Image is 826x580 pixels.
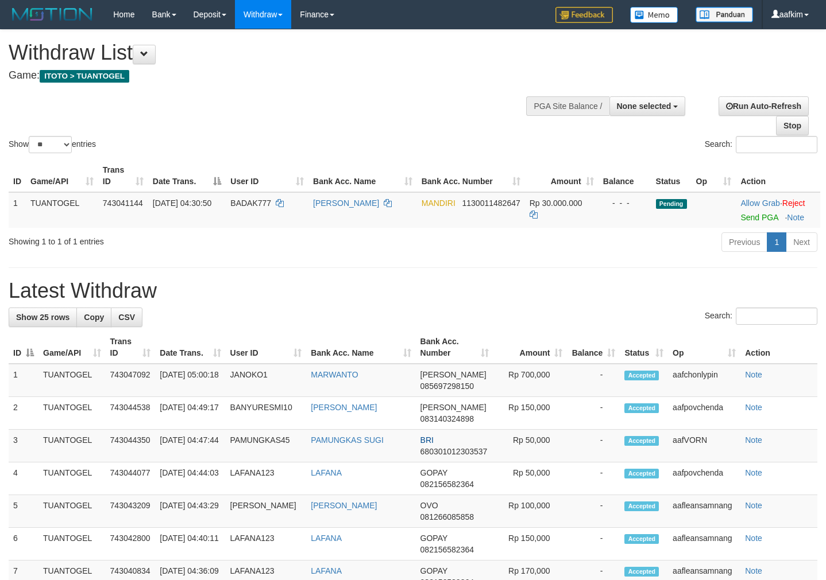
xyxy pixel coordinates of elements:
[40,70,129,83] span: ITOTO > TUANTOGEL
[313,198,379,208] a: [PERSON_NAME]
[740,198,782,208] span: ·
[776,116,809,135] a: Stop
[782,198,805,208] a: Reject
[98,159,148,192] th: Trans ID: activate to sort column ascending
[226,159,308,192] th: User ID: activate to sort column ascending
[106,397,156,430] td: 743044538
[493,462,568,495] td: Rp 50,000
[226,462,307,495] td: LAFANA123
[76,307,111,327] a: Copy
[118,313,135,322] span: CSV
[38,495,106,528] td: TUANTOGEL
[736,192,820,228] td: ·
[420,435,434,445] span: BRI
[493,495,568,528] td: Rp 100,000
[420,512,474,521] span: Copy 081266085858 to clipboard
[9,528,38,560] td: 6
[787,213,804,222] a: Note
[493,528,568,560] td: Rp 150,000
[530,198,582,208] span: Rp 30.000.000
[9,70,539,81] h4: Game:
[651,159,692,192] th: Status
[567,528,620,560] td: -
[420,534,447,543] span: GOPAY
[226,331,307,364] th: User ID: activate to sort column ascending
[230,198,271,208] span: BADAK777
[155,397,225,430] td: [DATE] 04:49:17
[9,397,38,430] td: 2
[9,159,26,192] th: ID
[668,430,740,462] td: aafVORN
[106,528,156,560] td: 743042800
[740,213,778,222] a: Send PGA
[26,192,98,228] td: TUANTOGEL
[9,136,96,153] label: Show entries
[420,566,447,575] span: GOPAY
[420,447,488,456] span: Copy 680301012303537 to clipboard
[620,331,668,364] th: Status: activate to sort column ascending
[306,331,415,364] th: Bank Acc. Name: activate to sort column ascending
[9,231,335,247] div: Showing 1 to 1 of 1 entries
[745,566,762,575] a: Note
[668,462,740,495] td: aafpovchenda
[567,364,620,397] td: -
[155,495,225,528] td: [DATE] 04:43:29
[526,96,609,116] div: PGA Site Balance /
[9,364,38,397] td: 1
[705,307,817,325] label: Search:
[420,545,474,554] span: Copy 082156582364 to clipboard
[9,41,539,64] h1: Withdraw List
[630,7,678,23] img: Button%20Memo.svg
[624,501,659,511] span: Accepted
[745,468,762,477] a: Note
[26,159,98,192] th: Game/API: activate to sort column ascending
[767,232,786,252] a: 1
[719,96,809,116] a: Run Auto-Refresh
[106,430,156,462] td: 743044350
[420,403,487,412] span: [PERSON_NAME]
[84,313,104,322] span: Copy
[38,364,106,397] td: TUANTOGEL
[226,397,307,430] td: BANYURESMI10
[9,307,77,327] a: Show 25 rows
[493,364,568,397] td: Rp 700,000
[38,462,106,495] td: TUANTOGEL
[9,192,26,228] td: 1
[111,307,142,327] a: CSV
[9,6,96,23] img: MOTION_logo.png
[311,435,384,445] a: PAMUNGKAS SUGI
[668,331,740,364] th: Op: activate to sort column ascending
[420,370,487,379] span: [PERSON_NAME]
[668,528,740,560] td: aafleansamnang
[609,96,686,116] button: None selected
[567,495,620,528] td: -
[624,436,659,446] span: Accepted
[555,7,613,23] img: Feedback.jpg
[740,331,817,364] th: Action
[668,495,740,528] td: aafleansamnang
[668,397,740,430] td: aafpovchenda
[417,159,525,192] th: Bank Acc. Number: activate to sort column ascending
[308,159,417,192] th: Bank Acc. Name: activate to sort column ascending
[624,534,659,544] span: Accepted
[493,397,568,430] td: Rp 150,000
[624,371,659,380] span: Accepted
[745,534,762,543] a: Note
[705,136,817,153] label: Search:
[462,198,520,208] span: Copy 1130011482647 to clipboard
[106,331,156,364] th: Trans ID: activate to sort column ascending
[155,430,225,462] td: [DATE] 04:47:44
[38,528,106,560] td: TUANTOGEL
[603,197,647,209] div: - - -
[624,403,659,413] span: Accepted
[696,7,753,22] img: panduan.png
[38,331,106,364] th: Game/API: activate to sort column ascending
[311,403,377,412] a: [PERSON_NAME]
[311,534,342,543] a: LAFANA
[668,364,740,397] td: aafchonlypin
[420,414,474,423] span: Copy 083140324898 to clipboard
[226,430,307,462] td: PAMUNGKAS45
[745,403,762,412] a: Note
[226,528,307,560] td: LAFANA123
[311,501,377,510] a: [PERSON_NAME]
